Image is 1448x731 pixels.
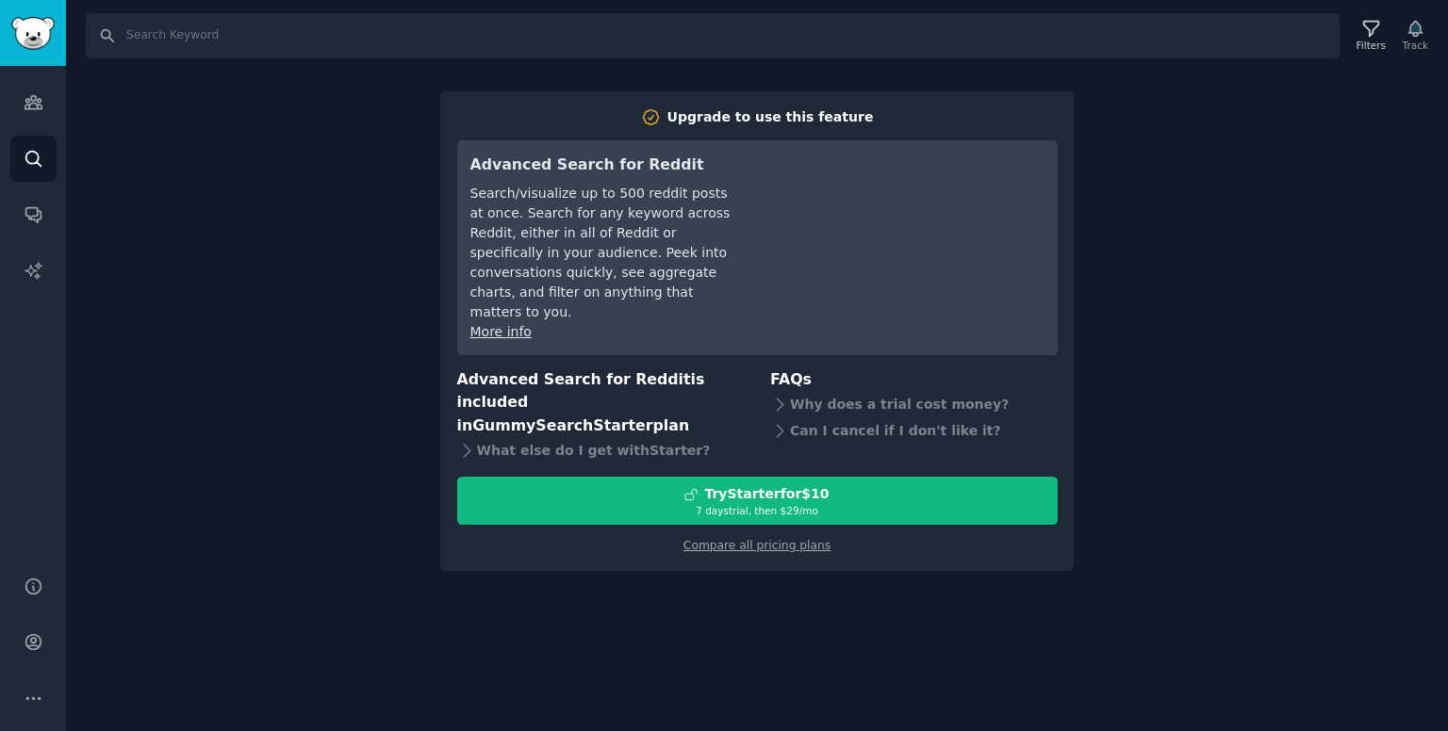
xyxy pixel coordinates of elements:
[472,416,652,434] span: GummySearch Starter
[470,184,735,322] div: Search/visualize up to 500 reddit posts at once. Search for any keyword across Reddit, either in ...
[470,324,532,339] a: More info
[457,477,1058,525] button: TryStarterfor$107 daystrial, then $29/mo
[667,107,874,127] div: Upgrade to use this feature
[457,437,745,463] div: What else do I get with Starter ?
[704,484,829,504] div: Try Starter for $10
[762,154,1045,295] iframe: YouTube video player
[457,368,745,438] h3: Advanced Search for Reddit is included in plan
[1357,39,1386,52] div: Filters
[770,417,1058,444] div: Can I cancel if I don't like it?
[683,539,831,552] a: Compare all pricing plans
[770,368,1058,392] h3: FAQs
[770,391,1058,417] div: Why does a trial cost money?
[470,154,735,177] h3: Advanced Search for Reddit
[458,504,1057,517] div: 7 days trial, then $ 29 /mo
[11,17,55,50] img: GummySearch logo
[86,13,1340,58] input: Search Keyword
